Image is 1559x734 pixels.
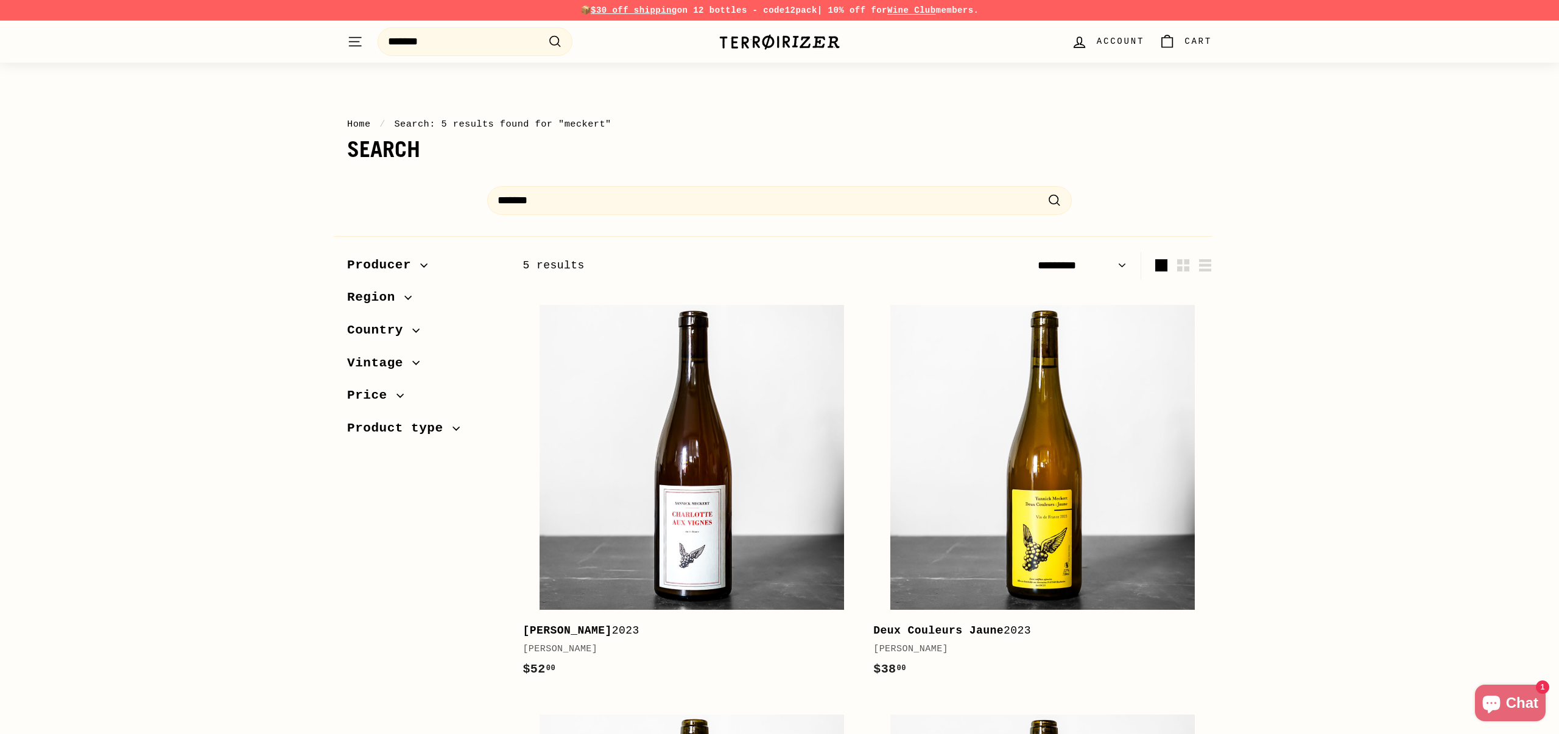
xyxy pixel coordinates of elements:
[347,385,396,406] span: Price
[347,255,420,276] span: Producer
[347,117,1212,131] nav: breadcrumbs
[347,382,503,415] button: Price
[347,317,503,350] button: Country
[546,664,555,673] sup: 00
[347,418,452,439] span: Product type
[873,622,1200,640] div: 2023
[376,119,389,130] span: /
[873,288,1212,692] a: Deux Couleurs Jaune2023[PERSON_NAME]
[523,642,849,657] div: [PERSON_NAME]
[347,287,404,308] span: Region
[873,662,906,676] span: $38
[347,252,503,285] button: Producer
[523,288,861,692] a: [PERSON_NAME]2023[PERSON_NAME]
[1152,24,1219,60] a: Cart
[897,664,906,673] sup: 00
[523,662,555,676] span: $52
[591,5,677,15] span: $30 off shipping
[347,4,1212,17] p: 📦 on 12 bottles - code | 10% off for members.
[523,624,611,637] b: [PERSON_NAME]
[873,642,1200,657] div: [PERSON_NAME]
[1184,35,1212,48] span: Cart
[873,624,1004,637] b: Deux Couleurs Jaune
[347,353,412,374] span: Vintage
[785,5,817,15] strong: 12pack
[347,138,1212,162] h1: Search
[523,622,849,640] div: 2023
[1471,685,1549,724] inbox-online-store-chat: Shopify online store chat
[1064,24,1152,60] a: Account
[887,5,936,15] a: Wine Club
[347,284,503,317] button: Region
[523,257,867,274] div: 5 results
[347,350,503,383] button: Vintage
[1097,35,1144,48] span: Account
[347,119,371,130] a: Home
[347,415,503,448] button: Product type
[347,320,412,341] span: Country
[394,119,611,130] span: Search: 5 results found for "meckert"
